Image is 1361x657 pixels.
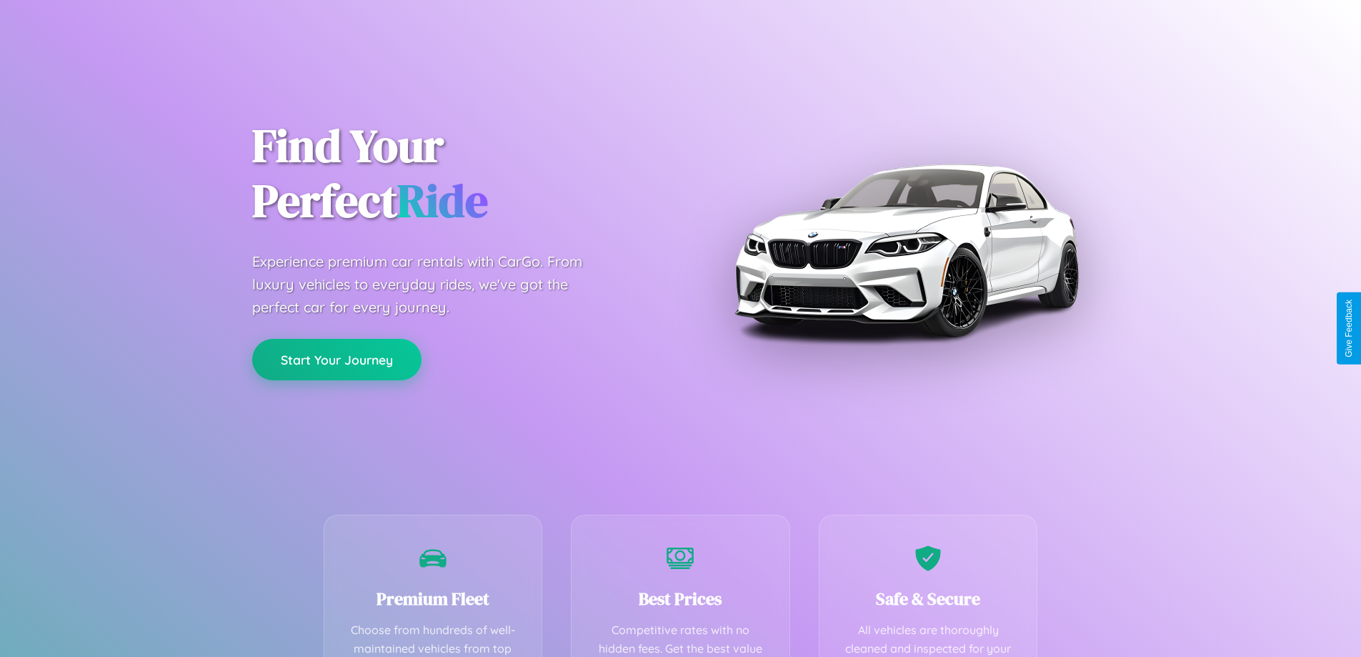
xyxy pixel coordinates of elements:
span: Ride [397,169,488,232]
p: Experience premium car rentals with CarGo. From luxury vehicles to everyday rides, we've got the ... [252,250,609,319]
h3: Premium Fleet [346,587,521,611]
h1: Find Your Perfect [252,119,659,229]
h3: Best Prices [593,587,768,611]
img: Premium BMW car rental vehicle [727,71,1085,429]
div: Give Feedback [1344,300,1354,357]
h3: Safe & Secure [841,587,1016,611]
button: Start Your Journey [252,339,422,380]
